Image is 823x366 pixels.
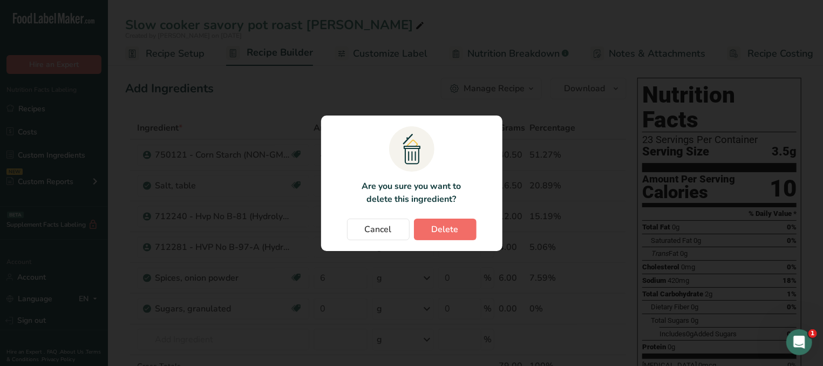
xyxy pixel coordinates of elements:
iframe: Intercom live chat [786,329,812,355]
span: Delete [432,223,459,236]
span: 1 [808,329,817,338]
button: Delete [414,219,477,240]
span: Cancel [365,223,392,236]
button: Cancel [347,219,410,240]
p: Are you sure you want to delete this ingredient? [356,180,467,206]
